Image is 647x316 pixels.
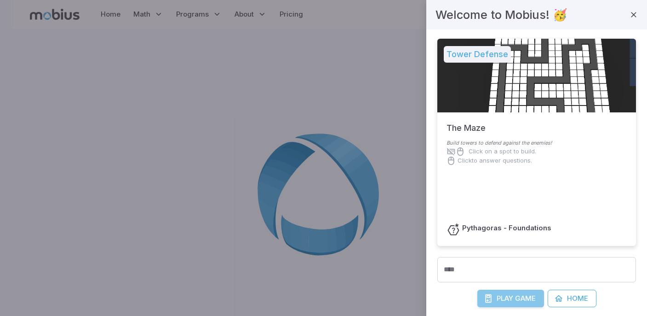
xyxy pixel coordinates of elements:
[477,290,544,307] button: PlayGame
[444,46,511,63] h5: Tower Defense
[469,147,536,156] p: Click on a spot to build.
[515,293,536,304] span: Game
[435,6,567,24] h4: Welcome to Mobius! 🥳
[447,139,627,147] p: Build towers to defend against the enemies!
[458,156,532,165] p: Click to answer questions.
[447,112,486,135] h5: The Maze
[462,223,551,233] h6: Pythagoras - Foundations
[548,290,596,307] a: Home
[497,293,513,304] span: Play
